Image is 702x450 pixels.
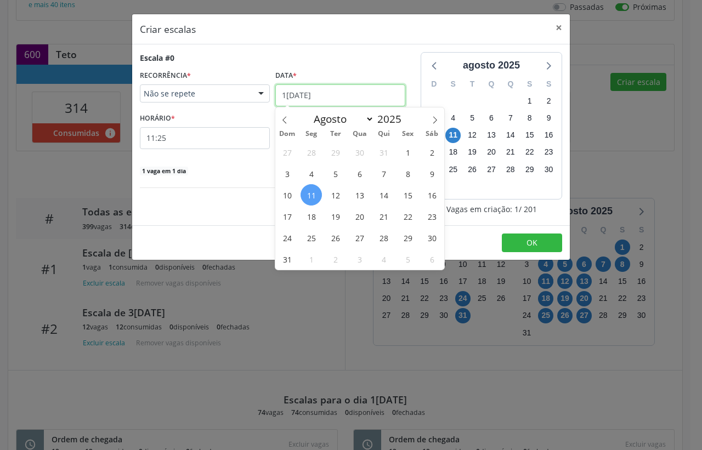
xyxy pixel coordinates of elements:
span: quarta-feira, 20 de agosto de 2025 [484,145,499,160]
span: / 201 [519,203,537,215]
span: Agosto 25, 2025 [301,227,322,248]
span: Agosto 22, 2025 [397,206,418,227]
div: Escala #0 [140,52,174,64]
span: sábado, 9 de agosto de 2025 [541,111,557,126]
span: OK [526,237,537,248]
span: Agosto 17, 2025 [276,206,298,227]
span: sexta-feira, 15 de agosto de 2025 [522,128,537,143]
span: Não se repete [144,88,247,99]
span: quinta-feira, 14 de agosto de 2025 [503,128,518,143]
span: Julho 31, 2025 [373,141,394,163]
span: Agosto 21, 2025 [373,206,394,227]
span: Agosto 2, 2025 [421,141,443,163]
span: Seg [299,130,324,138]
button: OK [502,233,562,252]
span: terça-feira, 12 de agosto de 2025 [465,128,480,143]
span: segunda-feira, 18 de agosto de 2025 [445,145,461,160]
span: sexta-feira, 22 de agosto de 2025 [522,145,537,160]
span: quarta-feira, 6 de agosto de 2025 [484,111,499,126]
span: Agosto 4, 2025 [301,163,322,184]
span: Agosto 10, 2025 [276,184,298,206]
span: Qua [348,130,372,138]
span: sábado, 16 de agosto de 2025 [541,128,557,143]
span: Agosto 16, 2025 [421,184,443,206]
span: Agosto 15, 2025 [397,184,418,206]
span: Agosto 23, 2025 [421,206,443,227]
span: sexta-feira, 29 de agosto de 2025 [522,162,537,177]
span: segunda-feira, 4 de agosto de 2025 [445,111,461,126]
div: Q [482,76,501,93]
span: Agosto 31, 2025 [276,248,298,270]
span: Julho 29, 2025 [325,141,346,163]
span: Dom [275,130,299,138]
span: Agosto 8, 2025 [397,163,418,184]
span: Setembro 1, 2025 [301,248,322,270]
span: Agosto 29, 2025 [397,227,418,248]
span: Agosto 26, 2025 [325,227,346,248]
div: S [520,76,539,93]
span: Agosto 13, 2025 [349,184,370,206]
div: agosto 2025 [458,58,524,73]
div: S [539,76,558,93]
span: Agosto 12, 2025 [325,184,346,206]
span: Agosto 20, 2025 [349,206,370,227]
span: Agosto 30, 2025 [421,227,443,248]
span: Agosto 3, 2025 [276,163,298,184]
select: Month [309,111,375,127]
label: RECORRÊNCIA [140,67,191,84]
div: Vagas em criação: 1 [421,203,562,215]
span: Qui [372,130,396,138]
span: Sex [396,130,420,138]
div: S [444,76,463,93]
span: Agosto 7, 2025 [373,163,394,184]
h5: Criar escalas [140,22,196,36]
span: quarta-feira, 27 de agosto de 2025 [484,162,499,177]
input: Year [374,112,410,126]
label: Data [275,67,297,84]
span: Agosto 5, 2025 [325,163,346,184]
span: 1 vaga em 1 dia [140,167,188,175]
span: sábado, 30 de agosto de 2025 [541,162,557,177]
span: Ter [324,130,348,138]
span: quarta-feira, 13 de agosto de 2025 [484,128,499,143]
span: quinta-feira, 21 de agosto de 2025 [503,145,518,160]
span: Julho 27, 2025 [276,141,298,163]
span: sábado, 23 de agosto de 2025 [541,145,557,160]
span: Julho 28, 2025 [301,141,322,163]
div: T [463,76,482,93]
span: terça-feira, 26 de agosto de 2025 [465,162,480,177]
span: quinta-feira, 7 de agosto de 2025 [503,111,518,126]
span: Agosto 14, 2025 [373,184,394,206]
label: HORÁRIO [140,110,175,127]
div: D [424,76,444,93]
span: Setembro 5, 2025 [397,248,418,270]
span: terça-feira, 19 de agosto de 2025 [465,145,480,160]
span: Agosto 28, 2025 [373,227,394,248]
span: Agosto 6, 2025 [349,163,370,184]
span: segunda-feira, 25 de agosto de 2025 [445,162,461,177]
span: Julho 30, 2025 [349,141,370,163]
span: Setembro 3, 2025 [349,248,370,270]
div: Q [501,76,520,93]
span: sexta-feira, 8 de agosto de 2025 [522,111,537,126]
span: Setembro 4, 2025 [373,248,394,270]
input: 00:00 [140,127,270,149]
span: Agosto 24, 2025 [276,227,298,248]
span: Agosto 9, 2025 [421,163,443,184]
span: Agosto 19, 2025 [325,206,346,227]
span: sábado, 2 de agosto de 2025 [541,93,557,109]
span: Sáb [420,130,444,138]
span: segunda-feira, 11 de agosto de 2025 [445,128,461,143]
span: Agosto 11, 2025 [301,184,322,206]
span: Agosto 18, 2025 [301,206,322,227]
span: Agosto 1, 2025 [397,141,418,163]
span: quinta-feira, 28 de agosto de 2025 [503,162,518,177]
span: Setembro 2, 2025 [325,248,346,270]
button: Close [548,14,570,41]
span: Agosto 27, 2025 [349,227,370,248]
span: sexta-feira, 1 de agosto de 2025 [522,93,537,109]
input: Selecione uma data [275,84,405,106]
span: terça-feira, 5 de agosto de 2025 [465,111,480,126]
span: Setembro 6, 2025 [421,248,443,270]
